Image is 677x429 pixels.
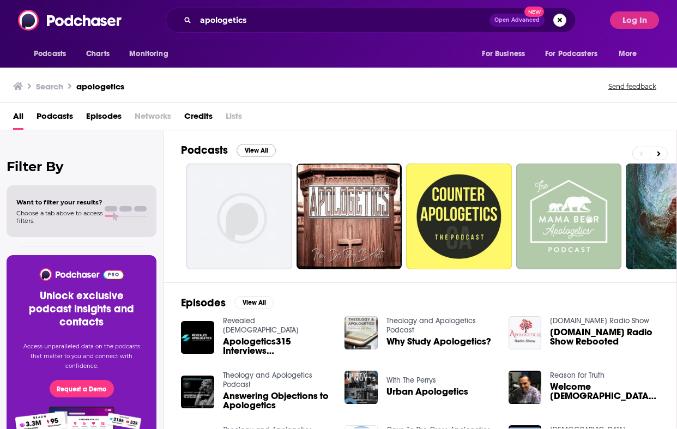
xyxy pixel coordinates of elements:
button: Request a Demo [50,380,114,397]
button: Open AdvancedNew [489,14,545,27]
h3: apologetics [76,81,124,92]
button: View All [234,296,274,309]
button: open menu [122,44,182,64]
button: Log In [610,11,659,29]
span: [DOMAIN_NAME] Radio Show Rebooted [550,328,659,346]
span: Networks [135,107,171,130]
h3: Search [36,81,63,92]
a: Welcome Apologetics.bible [550,382,659,401]
img: Apologetics.com Radio Show Rebooted [509,316,542,349]
a: Apologetics315 Interviews Eli Ayala on Presuppositional Apologetics [223,337,332,355]
span: Podcasts [34,46,66,62]
img: Apologetics315 Interviews Eli Ayala on Presuppositional Apologetics [181,321,214,354]
a: EpisodesView All [181,296,274,310]
a: Charts [79,44,116,64]
a: Podcasts [37,107,73,130]
img: Why Study Apologetics? [344,316,378,349]
a: Revealed Apologetics [223,316,299,335]
a: Episodes [86,107,122,130]
span: More [619,46,637,62]
img: Podchaser - Follow, Share and Rate Podcasts [18,10,123,31]
span: Apologetics315 Interviews [PERSON_NAME] on Presuppositional Apologetics [223,337,332,355]
a: Theology and Apologetics Podcast [223,371,312,389]
span: Monitoring [129,46,168,62]
button: open menu [474,44,539,64]
a: Apologetics.com Radio Show [550,316,649,325]
span: Choose a tab above to access filters. [16,209,102,225]
span: For Business [482,46,525,62]
span: Want to filter your results? [16,198,102,206]
span: Lists [226,107,242,130]
h2: Filter By [7,159,156,174]
a: Apologetics.com Radio Show Rebooted [550,328,659,346]
a: Reason for Truth [550,371,605,380]
h3: Unlock exclusive podcast insights and contacts [20,289,143,329]
button: open menu [538,44,613,64]
span: For Podcasters [545,46,597,62]
h2: Episodes [181,296,226,310]
span: Welcome [DEMOGRAPHIC_DATA][DOMAIN_NAME][DEMOGRAPHIC_DATA] [550,382,659,401]
img: Welcome Apologetics.bible [509,371,542,404]
a: Why Study Apologetics? [386,337,491,346]
img: Podchaser - Follow, Share and Rate Podcasts [39,268,124,281]
button: Send feedback [605,82,660,91]
a: With The Perrys [386,376,436,385]
a: Theology and Apologetics Podcast [386,316,476,335]
span: New [524,7,544,17]
button: View All [237,144,276,157]
button: open menu [26,44,80,64]
a: Answering Objections to Apologetics [223,391,332,410]
input: Search podcasts, credits, & more... [196,11,489,29]
span: Open Advanced [494,17,540,23]
button: open menu [611,44,651,64]
div: Search podcasts, credits, & more... [166,8,576,33]
h2: Podcasts [181,143,228,157]
a: Credits [184,107,213,130]
a: All [13,107,23,130]
img: Urban Apologetics [344,371,378,404]
a: PodcastsView All [181,143,276,157]
span: Charts [86,46,110,62]
p: Access unparalleled data on the podcasts that matter to you and connect with confidence. [20,342,143,371]
a: Urban Apologetics [386,387,468,396]
img: Answering Objections to Apologetics [181,376,214,409]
